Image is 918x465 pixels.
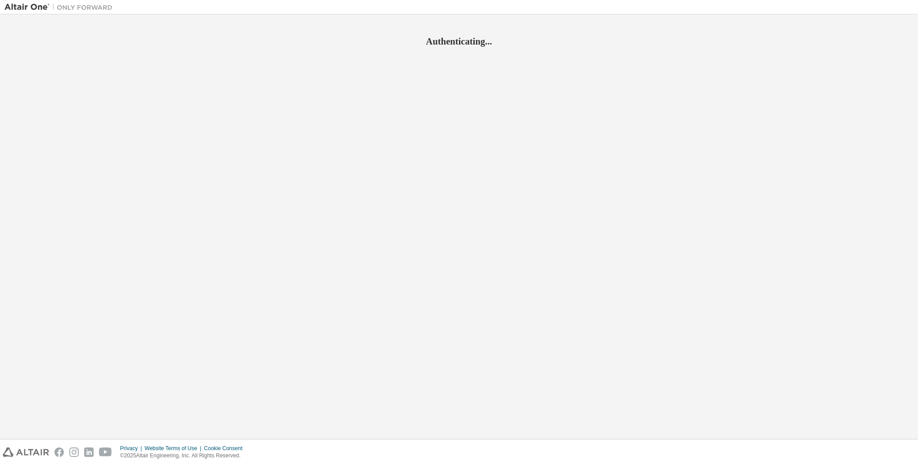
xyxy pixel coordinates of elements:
[69,447,79,457] img: instagram.svg
[99,447,112,457] img: youtube.svg
[204,445,247,452] div: Cookie Consent
[144,445,204,452] div: Website Terms of Use
[120,452,248,460] p: © 2025 Altair Engineering, Inc. All Rights Reserved.
[4,36,913,47] h2: Authenticating...
[4,3,117,12] img: Altair One
[54,447,64,457] img: facebook.svg
[3,447,49,457] img: altair_logo.svg
[84,447,94,457] img: linkedin.svg
[120,445,144,452] div: Privacy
